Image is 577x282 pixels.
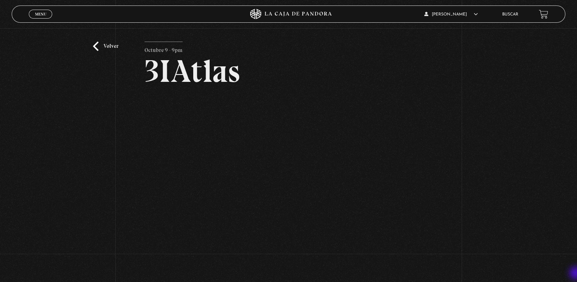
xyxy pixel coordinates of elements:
[33,18,49,23] span: Cerrar
[539,10,548,19] a: View your shopping cart
[93,42,118,51] a: Volver
[35,12,46,16] span: Menu
[424,12,478,17] span: [PERSON_NAME]
[145,97,432,260] iframe: Dailymotion video player – 3IATLAS
[145,42,183,55] p: Octubre 9 - 9pm
[145,55,432,87] h2: 3IAtlas
[502,12,518,17] a: Buscar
